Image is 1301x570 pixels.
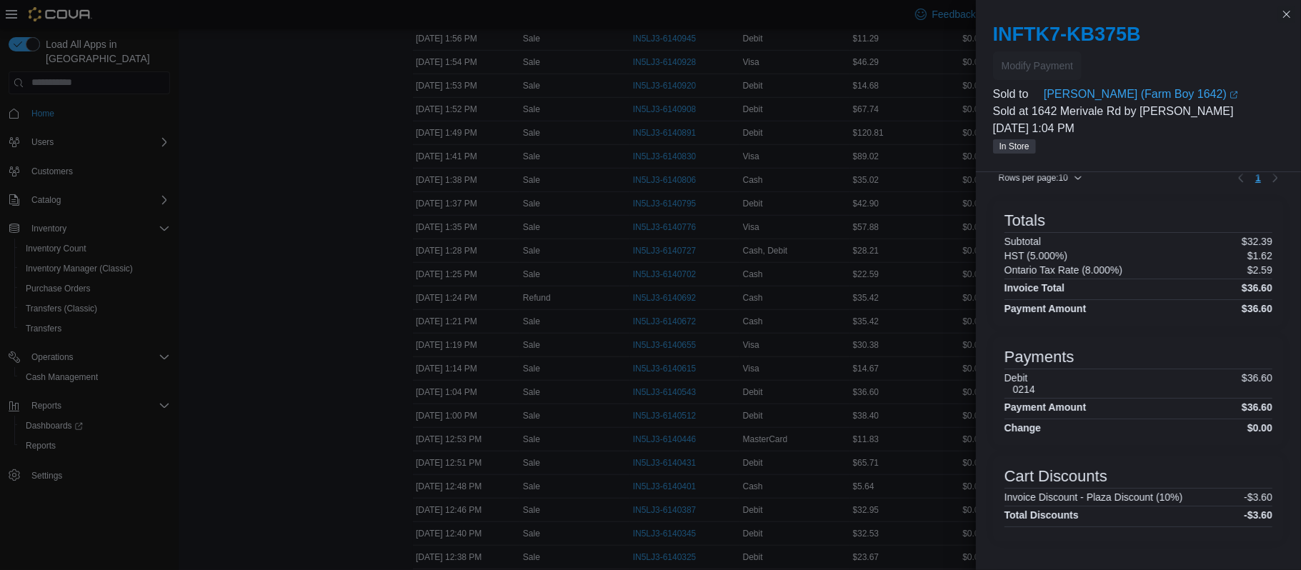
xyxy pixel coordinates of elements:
button: Close this dialog [1278,6,1295,23]
span: In Store [993,139,1036,154]
p: $1.62 [1247,250,1272,261]
h6: Debit [1005,372,1035,384]
button: Modify Payment [993,51,1082,80]
h4: Change [1005,422,1041,434]
h2: INFTK7-KB375B [993,23,1284,46]
button: Previous page [1232,169,1250,186]
h6: 0214 [1013,384,1035,395]
h6: Subtotal [1005,236,1041,247]
h4: $0.00 [1247,422,1272,434]
nav: Pagination for table: MemoryTable from EuiInMemoryTable [1232,166,1284,189]
h6: HST (5.000%) [1005,250,1067,261]
p: $2.59 [1247,264,1272,276]
h4: $36.60 [1242,401,1272,413]
div: Sold to [993,86,1041,103]
h3: Payments [1005,349,1075,366]
h4: $36.60 [1242,282,1272,294]
h4: Invoice Total [1005,282,1065,294]
span: Rows per page : 10 [999,172,1068,184]
p: -$3.60 [1244,491,1272,503]
h3: Totals [1005,212,1045,229]
svg: External link [1230,91,1238,99]
h6: Ontario Tax Rate (8.000%) [1005,264,1123,276]
span: 1 [1255,171,1261,185]
h4: $36.60 [1242,303,1272,314]
button: Rows per page:10 [993,169,1088,186]
p: [DATE] 1:04 PM [993,120,1284,137]
h4: Payment Amount [1005,401,1087,413]
h4: Total Discounts [1005,509,1079,521]
span: Modify Payment [1002,59,1073,73]
p: Sold at 1642 Merivale Rd by [PERSON_NAME] [993,103,1284,120]
h4: Payment Amount [1005,303,1087,314]
a: [PERSON_NAME] (Farm Boy 1642)External link [1044,86,1284,103]
h4: -$3.60 [1244,509,1272,521]
h3: Cart Discounts [1005,468,1107,485]
h6: Invoice Discount - Plaza Discount (10%) [1005,491,1183,503]
p: $36.60 [1242,372,1272,395]
button: Next page [1267,169,1284,186]
span: In Store [1000,140,1030,153]
p: $32.39 [1242,236,1272,247]
button: Page 1 of 1 [1250,166,1267,189]
ul: Pagination for table: MemoryTable from EuiInMemoryTable [1250,166,1267,189]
